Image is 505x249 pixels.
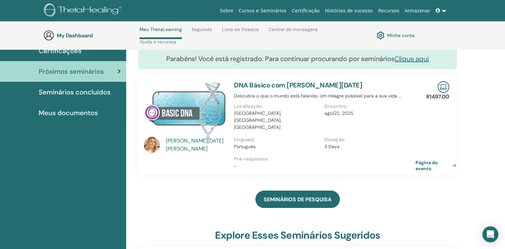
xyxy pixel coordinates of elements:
a: Ajuda e recursos [140,39,176,50]
a: Central de mensagens [268,27,318,37]
img: logo.png [44,3,124,18]
p: Duração : [324,136,411,143]
a: Lista de Desejos [222,27,259,37]
span: Certificações [39,46,81,56]
span: Meus documentos [39,108,98,118]
img: Live Online Seminar [438,81,449,93]
p: Localização : [234,103,320,110]
img: generic-user-icon.jpg [43,30,54,41]
a: Clique aqui [395,54,429,63]
a: Histórias de sucesso [322,5,375,17]
p: R1497.00 [426,93,449,101]
a: Certificação [289,5,322,17]
a: Armazenar [402,5,433,17]
p: [GEOGRAPHIC_DATA], [GEOGRAPHIC_DATA], [GEOGRAPHIC_DATA] [234,110,320,131]
p: Descubra o que o mundo está falando. Um milagre possível para a sua vida ... [234,92,415,99]
span: SEMINÁRIOS DE PESQUISA [264,196,331,203]
a: DNA Básico com [PERSON_NAME][DATE] [234,81,362,89]
img: cog.svg [376,30,385,41]
div: Parabéns! Você está registrado. Para continuar procurando por seminários [138,48,457,69]
a: Meu ThetaLearning [140,27,182,39]
h3: My Dashboard [57,32,123,39]
a: Página do evento [416,160,459,172]
a: Recursos [375,5,402,17]
p: - [234,163,415,170]
a: Minha conta [376,30,415,41]
p: Encontro : [324,103,411,110]
h3: Explore esses seminários sugeridos [215,229,380,241]
a: Sobre [217,5,236,17]
a: [PERSON_NAME][DATE] [PERSON_NAME] [166,137,228,153]
span: Próximos seminários [39,66,104,76]
p: Pré-requisitos : [234,156,415,163]
p: Português [234,143,320,150]
p: ago/22, 2025 [324,110,411,117]
p: Línguas) : [234,136,320,143]
a: SEMINÁRIOS DE PESQUISA [255,191,340,208]
img: default.jpg [144,137,160,153]
p: 3 Days [324,143,411,150]
span: Seminários concluídos [39,87,110,97]
a: Cursos e Seminários [236,5,289,17]
a: Seguindo [192,27,212,37]
div: Open Intercom Messenger [482,226,498,242]
img: DNA Básico [144,81,226,139]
